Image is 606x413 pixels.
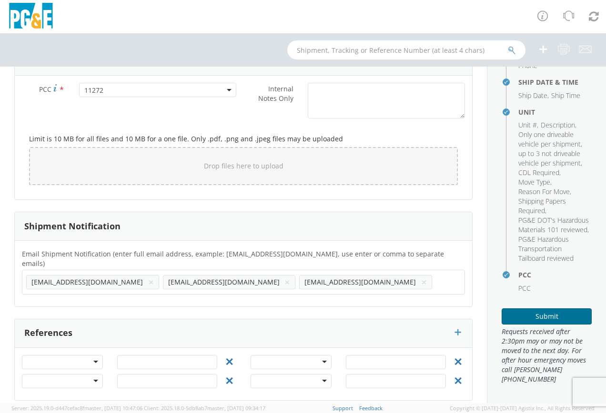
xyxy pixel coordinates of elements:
[518,130,582,167] span: Only one driveable vehicle per shipment, up to 3 not driveable vehicle per shipment
[518,271,592,278] h4: PCC
[518,177,552,187] li: ,
[551,91,580,100] span: Ship Time
[518,120,538,130] li: ,
[84,86,231,95] span: 11272
[518,177,550,187] span: Move Type
[518,187,570,196] span: Reason For Move
[79,83,236,97] span: 11272
[333,404,353,412] a: Support
[359,404,383,412] a: Feedback
[148,276,154,288] button: ×
[39,85,51,94] span: PCC
[518,284,531,293] span: PCC
[450,404,595,412] span: Copyright © [DATE]-[DATE] Agistix Inc., All Rights Reserved
[541,120,576,130] li: ,
[84,404,142,412] span: master, [DATE] 10:47:06
[518,91,547,100] span: Ship Date
[7,3,55,31] img: pge-logo-06675f144f4cfa6a6814.png
[284,276,290,288] button: ×
[518,120,537,129] span: Unit #
[144,404,265,412] span: Client: 2025.18.0-5db8ab7
[541,120,575,129] span: Description
[518,168,561,177] li: ,
[518,197,589,216] li: ,
[502,327,592,384] span: Requests received after 2:30pm may or may not be moved to the next day. For after hour emergency ...
[518,197,566,215] span: Shipping Papers Required
[518,187,571,197] li: ,
[24,328,72,338] h3: References
[24,222,121,231] h3: Shipment Notification
[207,404,265,412] span: master, [DATE] 09:34:17
[518,108,592,116] h4: Unit
[204,161,283,170] span: Drop files here to upload
[168,277,280,286] span: [EMAIL_ADDRESS][DOMAIN_NAME]
[304,277,416,286] span: [EMAIL_ADDRESS][DOMAIN_NAME]
[518,79,592,86] h4: Ship Date & Time
[29,135,458,142] h5: Limit is 10 MB for all files and 10 MB for a one file. Only .pdf, .png and .jpeg files may be upl...
[287,40,525,59] input: Shipment, Tracking or Reference Number (at least 4 chars)
[11,404,142,412] span: Server: 2025.19.0-d447cefac8f
[518,235,574,263] span: PG&E Hazardous Transportation Tailboard reviewed
[502,308,592,324] button: Submit
[518,168,559,177] span: CDL Required
[518,216,589,234] span: PG&E DOT's Hazardous Materials 101 reviewed
[421,276,427,288] button: ×
[518,216,589,235] li: ,
[518,91,549,100] li: ,
[31,277,143,286] span: [EMAIL_ADDRESS][DOMAIN_NAME]
[258,84,293,103] span: Internal Notes Only
[518,130,589,168] li: ,
[22,249,444,268] span: Email Shipment Notification (enter full email address, example: jdoe01@agistix.com, use enter or ...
